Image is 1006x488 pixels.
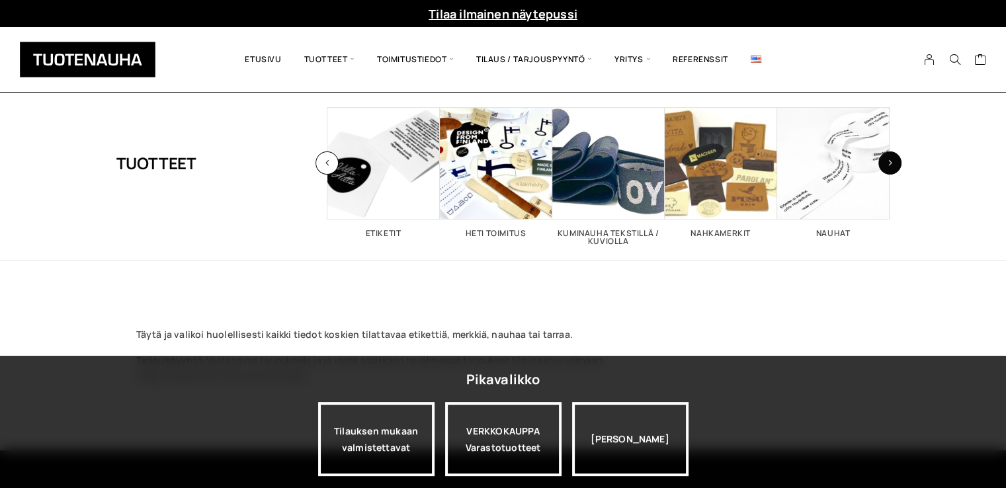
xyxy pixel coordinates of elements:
[136,354,207,366] strong: Tarjouspyyntö:
[552,229,665,245] h2: Kuminauha tekstillä / kuviolla
[136,328,573,341] strong: Täytä ja valikoi huolellisesti kaikki tiedot koskien tilattavaa etikettiä, merkkiä, nauhaa tai ta...
[440,229,552,237] h2: Heti toimitus
[777,107,890,237] a: Visit product category Nauhat
[777,229,890,237] h2: Nauhat
[751,56,761,63] img: English
[366,37,465,82] span: Toimitustiedot
[136,352,870,385] p: Vastaamme tarjouksella ja ja vasta asiakkaan hyväksyessä tarjouksen tilaus astuu voimaan. Vastaam...
[552,107,665,245] a: Visit product category Kuminauha tekstillä / kuviolla
[429,6,577,22] a: Tilaa ilmainen näytepussi
[917,54,943,65] a: My Account
[466,368,540,391] div: Pikavalikko
[440,107,552,237] a: Visit product category Heti toimitus
[942,54,967,65] button: Search
[293,37,366,82] span: Tuotteet
[603,37,661,82] span: Yritys
[233,37,292,82] a: Etusivu
[318,402,435,476] a: Tilauksen mukaan valmistettavat
[116,107,196,220] h1: Tuotteet
[445,402,562,476] div: VERKKOKAUPPA Varastotuotteet
[20,42,155,77] img: Tuotenauha Oy
[327,107,440,237] a: Visit product category Etiketit
[661,37,739,82] a: Referenssit
[974,53,986,69] a: Cart
[465,37,603,82] span: Tilaus / Tarjouspyyntö
[665,107,777,237] a: Visit product category Nahkamerkit
[445,402,562,476] a: VERKKOKAUPPAVarastotuotteet
[665,229,777,237] h2: Nahkamerkit
[327,229,440,237] h2: Etiketit
[572,402,689,476] div: [PERSON_NAME]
